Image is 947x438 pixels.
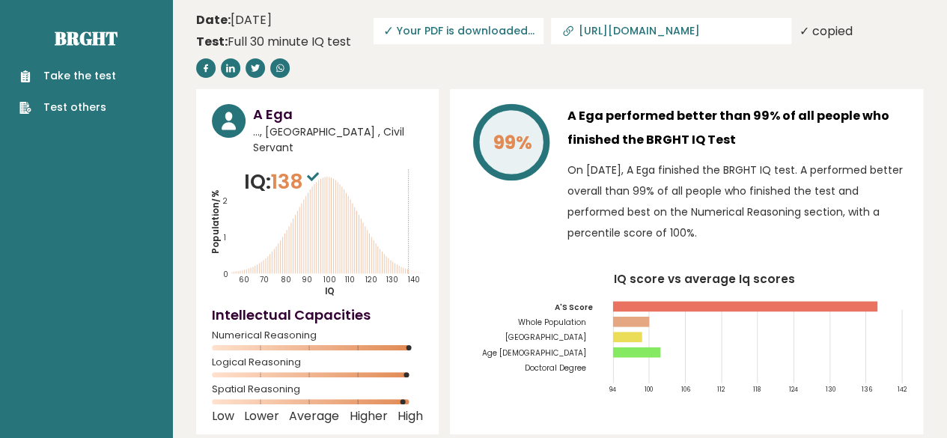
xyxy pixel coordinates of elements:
p: On [DATE], A Ega finished the BRGHT IQ test. A performed better overall than 99% of all people wh... [567,159,907,243]
tspan: 1 [224,232,226,242]
h4: Intellectual Capacities [212,305,423,325]
tspan: 100 [645,385,653,394]
tspan: IQ [325,285,335,297]
tspan: 0 [223,270,228,279]
span: Low [212,413,234,419]
tspan: 100 [323,275,335,285]
time: [DATE] [196,11,272,29]
tspan: 110 [345,275,355,285]
tspan: 90 [302,275,312,285]
span: ✓ [383,22,394,40]
tspan: 94 [609,385,616,394]
span: ..., [GEOGRAPHIC_DATA] , Civil Servant [253,124,423,156]
a: Test others [19,100,116,115]
tspan: 80 [281,275,291,285]
tspan: 2 [223,196,228,206]
tspan: 70 [260,275,269,285]
tspan: 142 [898,385,907,394]
span: 138 [271,168,323,195]
p: IQ: [244,167,323,197]
h3: A Ega performed better than 99% of all people who finished the BRGHT IQ Test [567,104,907,152]
h3: A Ega [253,104,423,124]
tspan: Doctoral Degree [524,362,585,374]
tspan: 106 [680,385,689,394]
tspan: 136 [861,385,871,394]
tspan: Age [DEMOGRAPHIC_DATA] [481,347,585,359]
span: Average [289,413,339,419]
tspan: Whole Population [517,317,585,328]
a: Take the test [19,68,116,84]
tspan: 120 [365,275,377,285]
tspan: [GEOGRAPHIC_DATA] [505,332,585,343]
span: High [398,413,423,419]
div: ✓ copied [799,22,852,40]
span: Your PDF is downloaded... [374,18,543,44]
tspan: 112 [716,385,725,394]
a: Brght [55,26,118,50]
tspan: IQ score vs average Iq scores [613,270,794,286]
span: Logical Reasoning [212,359,423,365]
b: Date: [196,11,231,28]
tspan: 99% [493,130,532,156]
tspan: 130 [386,275,398,285]
tspan: 130 [825,385,835,394]
tspan: 140 [407,275,419,285]
div: Full 30 minute IQ test [196,33,351,51]
span: Lower [244,413,279,419]
tspan: Population/% [210,189,222,253]
tspan: 124 [789,385,798,394]
span: Spatial Reasoning [212,386,423,392]
span: Higher [349,413,387,419]
b: Test: [196,33,228,50]
tspan: 60 [239,275,249,285]
tspan: A'S Score [554,302,592,313]
tspan: 118 [753,385,761,394]
span: Numerical Reasoning [212,332,423,338]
